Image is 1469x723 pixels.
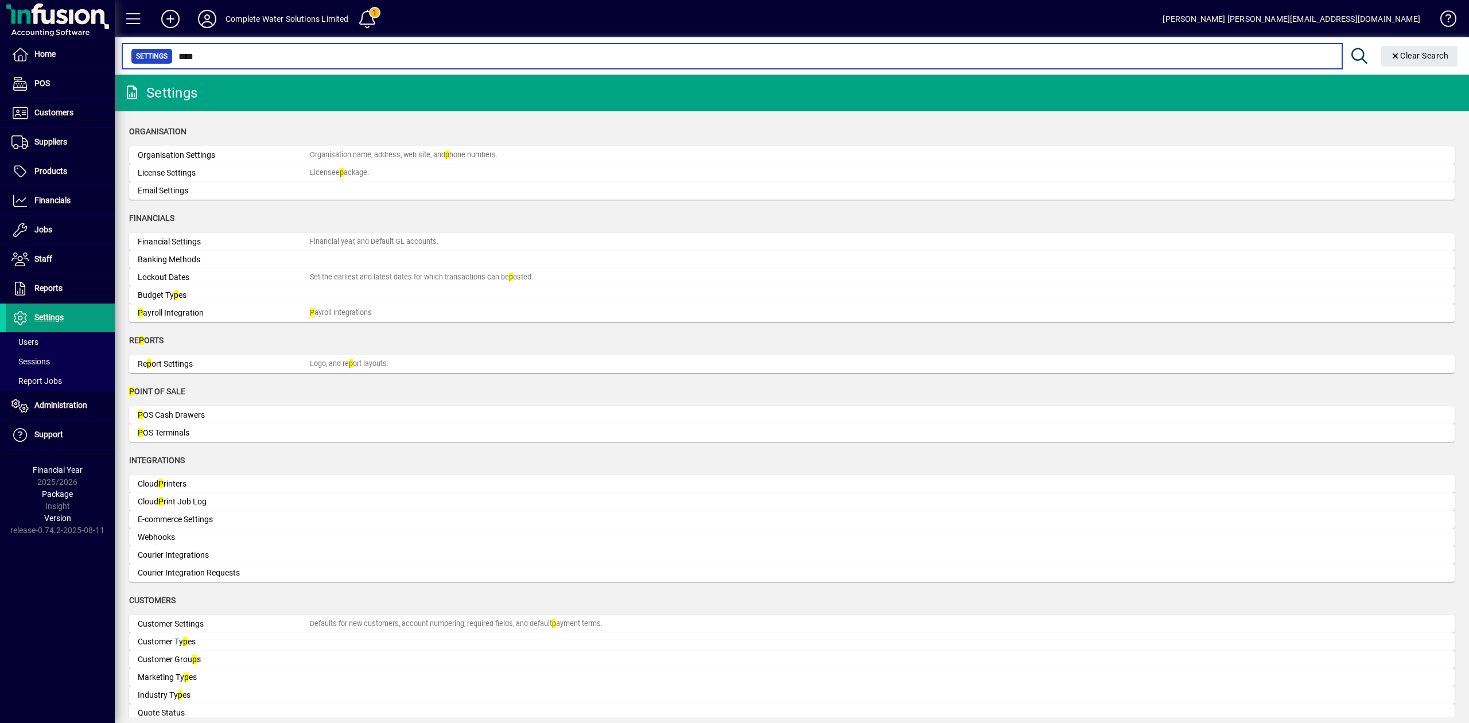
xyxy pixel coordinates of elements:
div: Organisation Settings [138,149,310,161]
em: P [138,308,143,317]
span: Integrations [129,456,185,465]
em: P [138,410,143,419]
a: CloudPrint Job Log [129,493,1455,511]
span: Suppliers [34,137,67,146]
em: P [158,479,164,488]
span: Settings [136,50,168,62]
div: Organisation name, address, web site, and hone numbers. [310,150,498,161]
em: p [445,150,449,159]
div: Lockout Dates [138,271,310,283]
span: Reports [34,283,63,293]
span: Financials [34,196,71,205]
span: Settings [34,313,64,322]
em: p [174,290,178,300]
a: Products [6,157,115,186]
span: POS [34,79,50,88]
a: Organisation SettingsOrganisation name, address, web site, andphone numbers. [129,146,1455,164]
button: Add [152,9,189,29]
em: p [183,637,188,646]
a: Suppliers [6,128,115,157]
a: Support [6,421,115,449]
div: ayroll Integrations [310,308,372,318]
span: Financial Year [33,465,83,475]
div: Quote Status [138,707,310,719]
em: P [129,387,134,396]
em: P [158,497,164,506]
a: Budget Types [129,286,1455,304]
div: Customer Settings [138,618,310,630]
a: Email Settings [129,182,1455,200]
em: p [349,359,353,368]
div: Customer Ty es [138,636,310,648]
em: p [184,673,189,682]
a: Courier Integration Requests [129,564,1455,582]
span: Report Jobs [11,376,62,386]
a: Report SettingsLogo, and report layouts. [129,355,1455,373]
button: Clear [1381,46,1458,67]
a: Home [6,40,115,69]
span: Clear Search [1390,51,1449,60]
a: CloudPrinters [129,475,1455,493]
div: Set the earliest and latest dates for which transactions can be osted. [310,272,533,283]
div: Industry Ty es [138,689,310,701]
a: Jobs [6,216,115,244]
span: Package [42,489,73,499]
div: Budget Ty es [138,289,310,301]
div: Settings [123,84,197,102]
span: Support [34,430,63,439]
div: Courier Integrations [138,549,310,561]
a: E-commerce Settings [129,511,1455,528]
em: p [552,619,556,628]
a: Payroll IntegrationPayroll Integrations [129,304,1455,322]
a: Users [6,332,115,352]
span: Customers [34,108,73,117]
em: p [509,273,513,281]
div: Logo, and re ort layouts. [310,359,388,370]
a: Marketing Types [129,668,1455,686]
a: Sessions [6,352,115,371]
div: Marketing Ty es [138,671,310,683]
span: Customers [129,596,176,605]
div: E-commerce Settings [138,514,310,526]
em: p [139,336,144,345]
span: Administration [34,401,87,410]
div: Defaults for new customers, account numbering, required fields, and default ayment terms. [310,619,603,629]
em: P [310,308,314,317]
span: Organisation [129,127,186,136]
a: Courier Integrations [129,546,1455,564]
em: P [138,428,143,437]
div: Complete Water Solutions Limited [226,10,349,28]
span: Users [11,337,38,347]
a: Customer Types [129,633,1455,651]
span: Sessions [11,357,50,366]
span: Financials [129,213,174,223]
span: Jobs [34,225,52,234]
em: p [340,168,344,177]
div: Financial Settings [138,236,310,248]
em: p [192,655,197,664]
a: Banking Methods [129,251,1455,269]
a: POS Terminals [129,424,1455,442]
a: Financials [6,186,115,215]
div: Financial year, and Default GL accounts. [310,236,438,247]
div: License Settings [138,167,310,179]
div: Cloud rinters [138,478,310,490]
em: p [178,690,182,699]
em: p [147,359,151,368]
a: POS [6,69,115,98]
div: Cloud rint Job Log [138,496,310,508]
a: Industry Types [129,686,1455,704]
div: ayroll Integration [138,307,310,319]
a: License SettingsLicenseepackage. [129,164,1455,182]
a: Administration [6,391,115,420]
span: Version [44,514,71,523]
div: Courier Integration Requests [138,567,310,579]
div: OS Cash Drawers [138,409,310,421]
a: POS Cash Drawers [129,406,1455,424]
a: Customer SettingsDefaults for new customers, account numbering, required fields, and defaultpayme... [129,615,1455,633]
div: Re ort Settings [138,358,310,370]
div: Banking Methods [138,254,310,266]
a: Customer Groups [129,651,1455,668]
span: Staff [34,254,52,263]
div: [PERSON_NAME] [PERSON_NAME][EMAIL_ADDRESS][DOMAIN_NAME] [1163,10,1420,28]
